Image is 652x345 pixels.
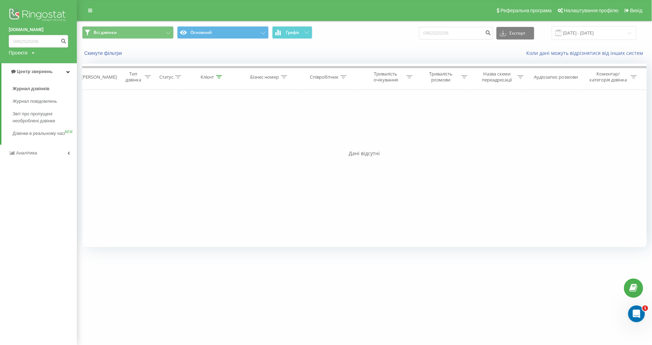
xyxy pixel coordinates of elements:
[310,74,339,80] div: Співробітник
[272,26,312,39] button: Графік
[13,82,77,95] a: Журнал дзвінків
[501,8,552,13] span: Реферальна програма
[159,74,173,80] div: Статус
[16,150,37,156] span: Аналiтика
[13,110,73,124] span: Звіт про пропущені необроблені дзвінки
[251,74,279,80] div: Бізнес номер
[13,85,50,92] span: Журнал дзвінків
[82,150,647,157] div: Дані відсутні
[588,71,629,83] div: Коментар/категорія дзвінка
[82,50,125,56] button: Скинути фільтри
[9,26,68,33] a: [DOMAIN_NAME]
[643,306,648,311] span: 1
[13,130,65,137] span: Дзвінки в реальному часі
[497,27,534,39] button: Експорт
[422,71,459,83] div: Тривалість розмови
[527,50,647,56] a: Коли дані можуть відрізнятися вiд інших систем
[628,306,645,322] iframe: Intercom live chat
[13,95,77,108] a: Журнал повідомлень
[9,35,68,48] input: Пошук за номером
[177,26,269,39] button: Основний
[17,69,52,74] span: Центр звернень
[1,63,77,80] a: Центр звернень
[286,30,299,35] span: Графік
[419,27,493,39] input: Пошук за номером
[13,127,77,140] a: Дзвінки в реальному часіNEW
[478,71,516,83] div: Назва схеми переадресації
[81,74,117,80] div: [PERSON_NAME]
[630,8,643,13] span: Вихід
[9,49,28,56] div: Проекти
[82,26,174,39] button: Всі дзвінки
[201,74,214,80] div: Клієнт
[94,30,117,35] span: Всі дзвінки
[13,108,77,127] a: Звіт про пропущені необроблені дзвінки
[564,8,618,13] span: Налаштування профілю
[534,74,578,80] div: Аудіозапис розмови
[13,98,57,105] span: Журнал повідомлень
[9,7,68,24] img: Ringostat logo
[367,71,405,83] div: Тривалість очікування
[124,71,143,83] div: Тип дзвінка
